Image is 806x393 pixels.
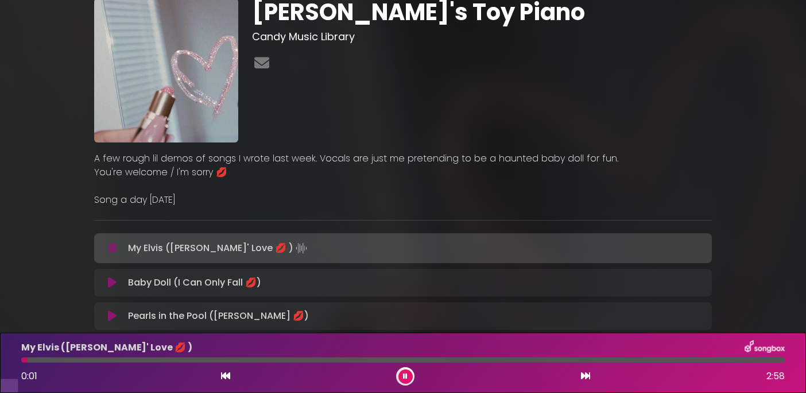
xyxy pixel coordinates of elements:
[94,152,712,165] p: A few rough lil demos of songs I wrote last week. Vocals are just me pretending to be a haunted b...
[94,193,712,207] p: Song a day [DATE]
[252,30,712,43] h3: Candy Music Library
[94,165,712,179] p: You're welcome / I'm sorry 💋
[293,240,309,256] img: waveform4.gif
[128,240,309,256] p: My Elvis ([PERSON_NAME]' Love 💋 )
[766,369,785,383] span: 2:58
[128,276,261,290] p: Baby Doll (I Can Only Fall 💋)
[745,340,785,355] img: songbox-logo-white.png
[128,309,309,323] p: Pearls in the Pool ([PERSON_NAME] 💋)
[21,369,37,383] span: 0:01
[21,341,192,355] p: My Elvis ([PERSON_NAME]' Love 💋 )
